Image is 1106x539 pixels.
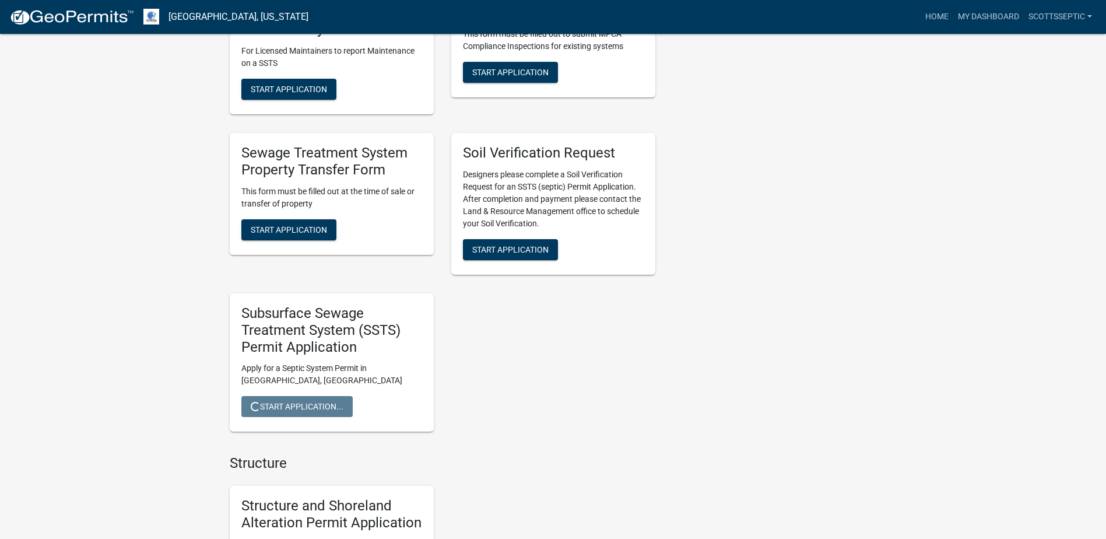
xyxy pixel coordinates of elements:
[241,45,422,69] p: For Licensed Maintainers to report Maintenance on a SSTS
[230,455,655,472] h4: Structure
[251,225,327,234] span: Start Application
[463,169,644,230] p: Designers please complete a Soil Verification Request for an SSTS (septic) Permit Application. Af...
[241,79,336,100] button: Start Application
[463,62,558,83] button: Start Application
[241,362,422,387] p: Apply for a Septic System Permit in [GEOGRAPHIC_DATA], [GEOGRAPHIC_DATA]
[251,402,343,411] span: Start Application...
[953,6,1024,28] a: My Dashboard
[1024,6,1097,28] a: scottsseptic
[463,145,644,162] h5: Soil Verification Request
[241,396,353,417] button: Start Application...
[241,219,336,240] button: Start Application
[463,239,558,260] button: Start Application
[251,85,327,94] span: Start Application
[921,6,953,28] a: Home
[143,9,159,24] img: Otter Tail County, Minnesota
[472,245,549,254] span: Start Application
[168,7,308,27] a: [GEOGRAPHIC_DATA], [US_STATE]
[241,498,422,531] h5: Structure and Shoreland Alteration Permit Application
[472,68,549,77] span: Start Application
[241,185,422,210] p: This form must be filled out at the time of sale or transfer of property
[241,145,422,178] h5: Sewage Treatment System Property Transfer Form
[241,305,422,355] h5: Subsurface Sewage Treatment System (SSTS) Permit Application
[463,28,644,52] p: This form must be filled out to submit MPCA Compliance Inspections for existing systems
